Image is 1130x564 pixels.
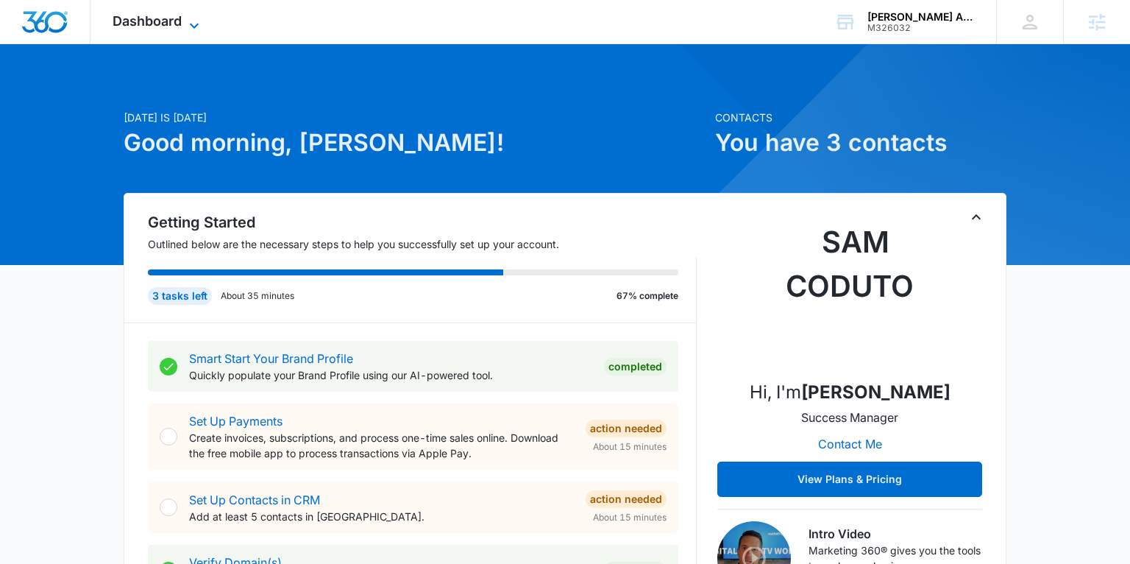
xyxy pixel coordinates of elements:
div: Action Needed [586,420,667,437]
h2: Getting Started [148,211,697,233]
p: Success Manager [801,409,898,426]
div: Action Needed [586,490,667,508]
h1: Good morning, [PERSON_NAME]! [124,125,706,161]
a: Smart Start Your Brand Profile [189,351,353,366]
p: Hi, I'm [750,379,950,406]
button: Toggle Collapse [967,208,985,226]
div: account id [867,23,975,33]
div: Completed [604,358,667,376]
p: Contacts [715,110,1006,125]
a: Set Up Contacts in CRM [189,493,320,507]
div: 3 tasks left [148,287,212,305]
button: View Plans & Pricing [717,462,982,497]
h1: You have 3 contacts [715,125,1006,161]
p: About 35 minutes [221,289,294,303]
span: About 15 minutes [593,511,667,524]
span: Dashboard [113,13,182,29]
p: [DATE] is [DATE] [124,110,706,125]
p: Outlined below are the necessary steps to help you successfully set up your account. [148,236,697,252]
p: Add at least 5 contacts in [GEOGRAPHIC_DATA]. [189,509,574,524]
p: Quickly populate your Brand Profile using our AI-powered tool. [189,367,592,383]
span: About 15 minutes [593,440,667,454]
p: 67% complete [616,289,678,303]
strong: [PERSON_NAME] [801,381,950,403]
button: Contact Me [803,426,897,462]
h3: Intro Video [809,525,982,543]
p: Create invoices, subscriptions, and process one-time sales online. Download the free mobile app t... [189,430,574,461]
a: Set Up Payments [189,414,282,429]
div: account name [867,11,975,23]
img: Sam Coduto [776,220,923,367]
